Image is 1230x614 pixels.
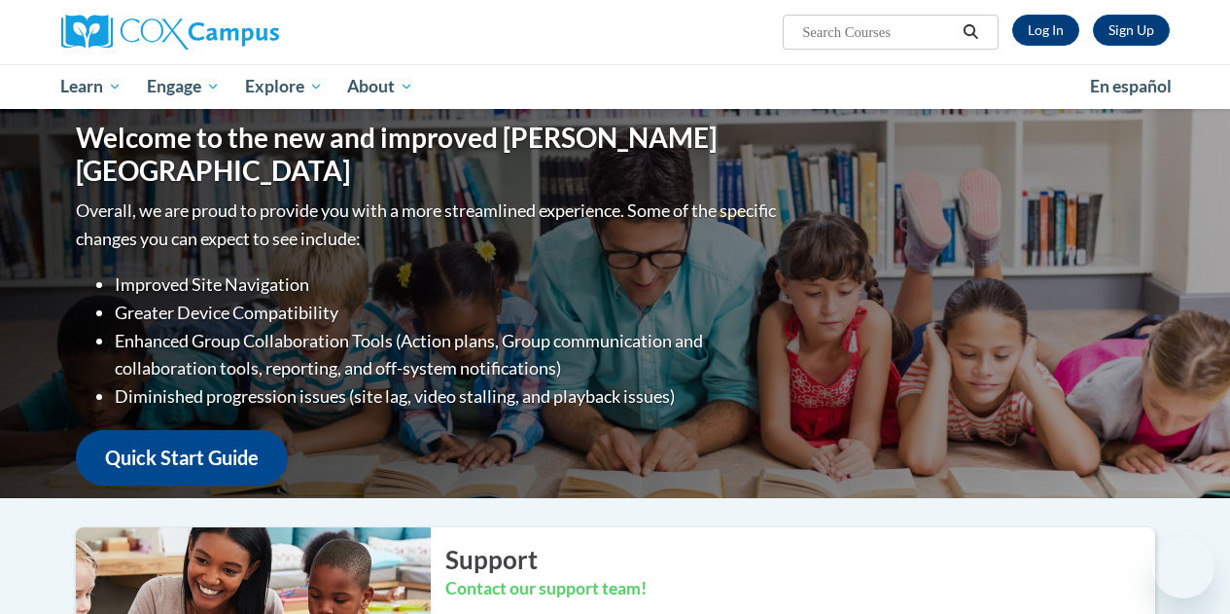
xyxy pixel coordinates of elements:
span: Learn [60,75,122,98]
a: En español [1077,66,1184,107]
a: Register [1093,15,1170,46]
a: Explore [232,64,335,109]
li: Greater Device Compatibility [115,299,781,327]
iframe: Button to launch messaging window [1152,536,1214,598]
a: Log In [1012,15,1079,46]
p: Overall, we are proud to provide you with a more streamlined experience. Some of the specific cha... [76,197,781,253]
span: Explore [245,75,323,98]
h1: Welcome to the new and improved [PERSON_NAME][GEOGRAPHIC_DATA] [76,122,781,187]
h3: Contact our support team! [445,577,1155,601]
span: About [347,75,413,98]
li: Diminished progression issues (site lag, video stalling, and playback issues) [115,382,781,411]
div: Main menu [47,64,1184,109]
span: En español [1090,76,1172,96]
input: Search Courses [800,20,956,44]
a: Cox Campus [61,15,411,50]
span: Engage [147,75,220,98]
li: Enhanced Group Collaboration Tools (Action plans, Group communication and collaboration tools, re... [115,327,781,383]
button: Search [956,20,985,44]
a: Learn [49,64,135,109]
a: Quick Start Guide [76,430,288,486]
h2: Support [445,542,1155,577]
a: About [334,64,426,109]
a: Engage [134,64,232,109]
img: Cox Campus [61,15,279,50]
li: Improved Site Navigation [115,271,781,299]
